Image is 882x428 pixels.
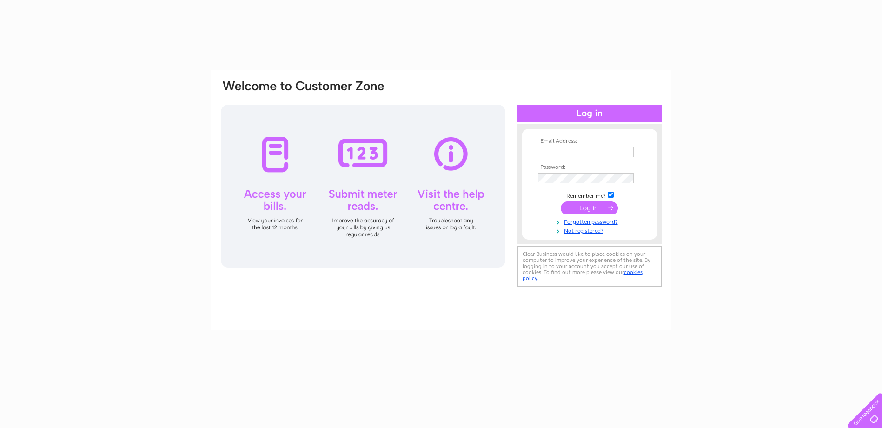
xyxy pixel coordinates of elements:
[517,246,662,287] div: Clear Business would like to place cookies on your computer to improve your experience of the sit...
[561,201,618,214] input: Submit
[536,164,643,171] th: Password:
[536,190,643,200] td: Remember me?
[538,226,643,234] a: Not registered?
[538,217,643,226] a: Forgotten password?
[536,138,643,145] th: Email Address:
[523,269,643,281] a: cookies policy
